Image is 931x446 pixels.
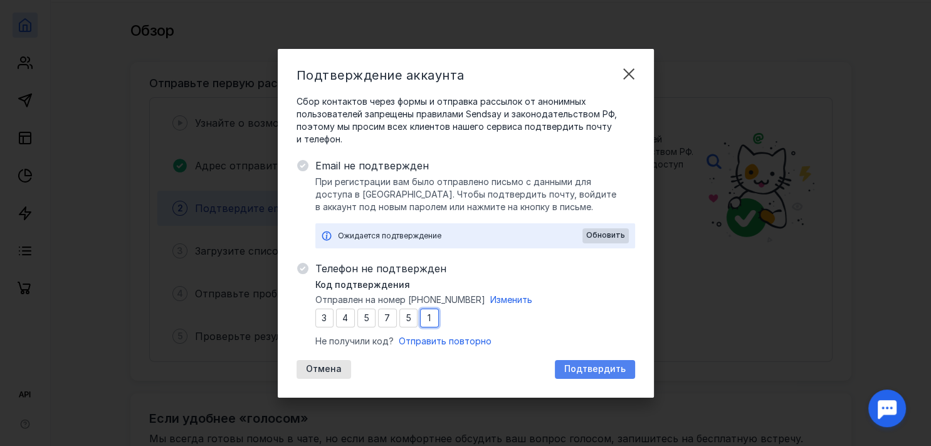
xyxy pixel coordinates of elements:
span: Подтверждение аккаунта [297,68,465,83]
button: Обновить [582,228,629,243]
input: 0 [336,309,355,327]
input: 0 [420,309,439,327]
button: Отмена [297,360,351,379]
span: Сбор контактов через формы и отправка рассылок от анонимных пользователей запрещены правилами Sen... [297,95,635,146]
span: Не получили код? [315,335,394,348]
span: При регистрации вам было отправлено письмо с данными для доступа в [GEOGRAPHIC_DATA]. Чтобы подтв... [315,176,635,213]
span: Обновить [586,231,625,240]
span: Код подтверждения [315,279,410,291]
span: Телефон не подтвержден [315,261,635,276]
span: Изменить [490,294,532,305]
span: Отмена [306,364,342,374]
span: Подтвердить [564,364,626,374]
span: Отправлен на номер [PHONE_NUMBER] [315,294,485,306]
input: 0 [399,309,418,327]
button: Подтвердить [555,360,635,379]
div: Ожидается подтверждение [338,230,582,242]
span: Отправить повторно [399,336,492,346]
button: Изменить [490,294,532,306]
input: 0 [315,309,334,327]
button: Отправить повторно [399,335,492,348]
input: 0 [357,309,376,327]
input: 0 [378,309,397,327]
span: Email не подтвержден [315,158,635,173]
